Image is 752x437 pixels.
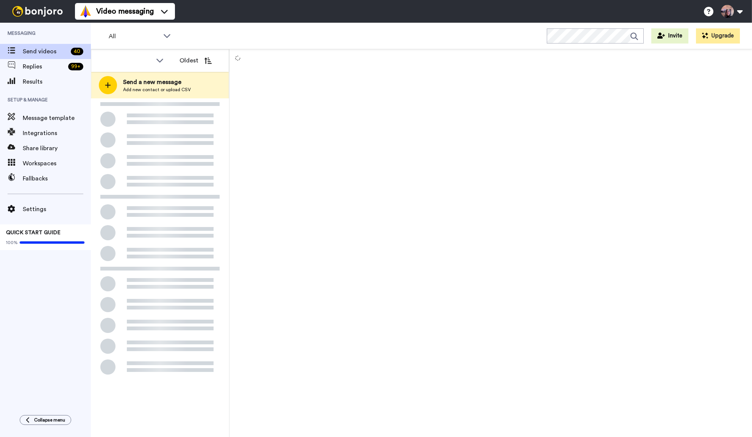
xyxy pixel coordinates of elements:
span: Workspaces [23,159,91,168]
span: Fallbacks [23,174,91,183]
img: vm-color.svg [80,5,92,17]
img: bj-logo-header-white.svg [9,6,66,17]
span: Results [23,77,91,86]
button: Oldest [174,53,217,68]
span: Settings [23,205,91,214]
button: Collapse menu [20,415,71,425]
span: Message template [23,114,91,123]
span: 100% [6,239,18,246]
span: Add new contact or upload CSV [123,87,191,93]
span: QUICK START GUIDE [6,230,61,235]
span: Send videos [23,47,68,56]
div: 99 + [68,63,83,70]
span: Collapse menu [34,417,65,423]
span: Video messaging [96,6,154,17]
span: Integrations [23,129,91,138]
span: All [109,32,159,41]
span: Share library [23,144,91,153]
span: Send a new message [123,78,191,87]
div: 40 [71,48,83,55]
button: Upgrade [696,28,740,44]
button: Invite [651,28,688,44]
span: Replies [23,62,65,71]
